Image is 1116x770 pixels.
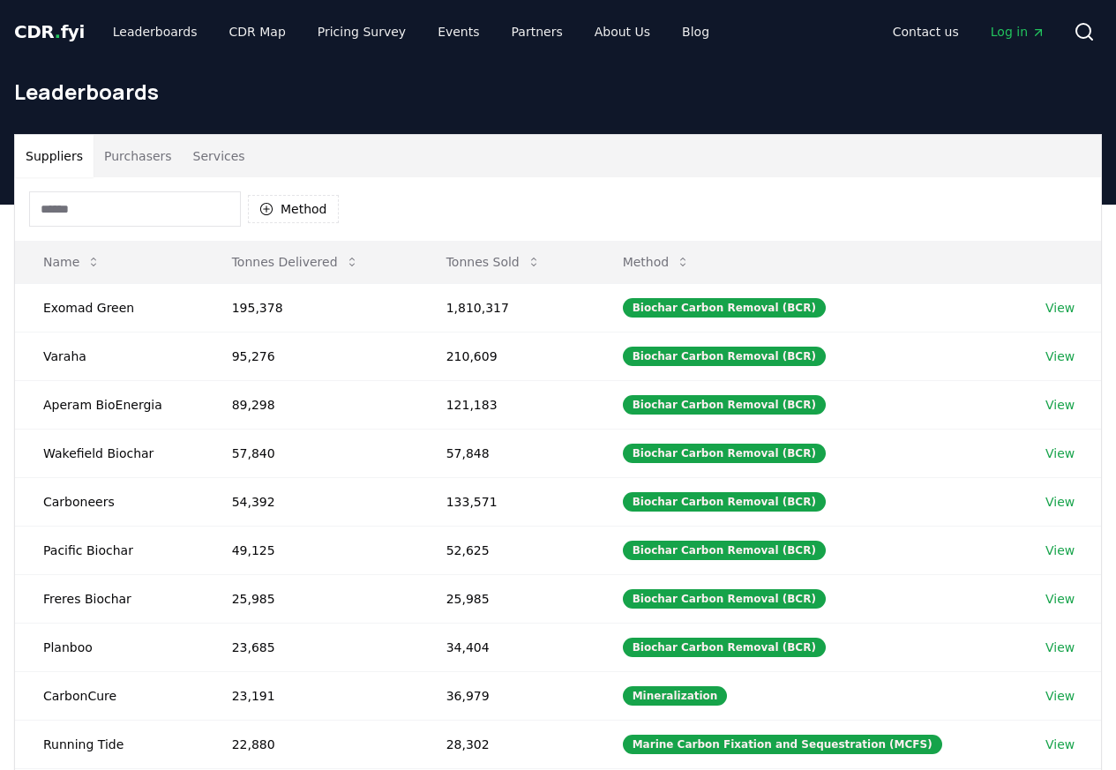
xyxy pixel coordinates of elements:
[204,332,418,380] td: 95,276
[204,623,418,671] td: 23,685
[204,429,418,477] td: 57,840
[418,623,595,671] td: 34,404
[15,429,204,477] td: Wakefield Biochar
[204,526,418,574] td: 49,125
[418,332,595,380] td: 210,609
[14,78,1102,106] h1: Leaderboards
[432,244,555,280] button: Tonnes Sold
[418,720,595,768] td: 28,302
[418,526,595,574] td: 52,625
[623,492,826,512] div: Biochar Carbon Removal (BCR)
[15,623,204,671] td: Planboo
[99,16,212,48] a: Leaderboards
[418,477,595,526] td: 133,571
[1045,299,1075,317] a: View
[14,19,85,44] a: CDR.fyi
[15,135,94,177] button: Suppliers
[977,16,1060,48] a: Log in
[204,671,418,720] td: 23,191
[204,720,418,768] td: 22,880
[15,671,204,720] td: CarbonCure
[623,589,826,609] div: Biochar Carbon Removal (BCR)
[423,16,493,48] a: Events
[204,477,418,526] td: 54,392
[418,574,595,623] td: 25,985
[879,16,973,48] a: Contact us
[29,244,115,280] button: Name
[580,16,664,48] a: About Us
[15,720,204,768] td: Running Tide
[15,380,204,429] td: Aperam BioEnergia
[15,332,204,380] td: Varaha
[1045,493,1075,511] a: View
[204,380,418,429] td: 89,298
[248,195,339,223] button: Method
[418,380,595,429] td: 121,183
[215,16,300,48] a: CDR Map
[15,477,204,526] td: Carboneers
[609,244,705,280] button: Method
[623,444,826,463] div: Biochar Carbon Removal (BCR)
[1045,542,1075,559] a: View
[1045,590,1075,608] a: View
[14,21,85,42] span: CDR fyi
[15,283,204,332] td: Exomad Green
[94,135,183,177] button: Purchasers
[623,541,826,560] div: Biochar Carbon Removal (BCR)
[1045,736,1075,753] a: View
[498,16,577,48] a: Partners
[623,395,826,415] div: Biochar Carbon Removal (BCR)
[183,135,256,177] button: Services
[1045,396,1075,414] a: View
[204,574,418,623] td: 25,985
[668,16,723,48] a: Blog
[55,21,61,42] span: .
[418,429,595,477] td: 57,848
[623,347,826,366] div: Biochar Carbon Removal (BCR)
[218,244,373,280] button: Tonnes Delivered
[1045,639,1075,656] a: View
[623,686,728,706] div: Mineralization
[15,526,204,574] td: Pacific Biochar
[623,638,826,657] div: Biochar Carbon Removal (BCR)
[1045,687,1075,705] a: View
[15,574,204,623] td: Freres Biochar
[99,16,723,48] nav: Main
[1045,348,1075,365] a: View
[1045,445,1075,462] a: View
[204,283,418,332] td: 195,378
[418,671,595,720] td: 36,979
[418,283,595,332] td: 1,810,317
[991,23,1045,41] span: Log in
[879,16,1060,48] nav: Main
[303,16,420,48] a: Pricing Survey
[623,735,942,754] div: Marine Carbon Fixation and Sequestration (MCFS)
[623,298,826,318] div: Biochar Carbon Removal (BCR)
